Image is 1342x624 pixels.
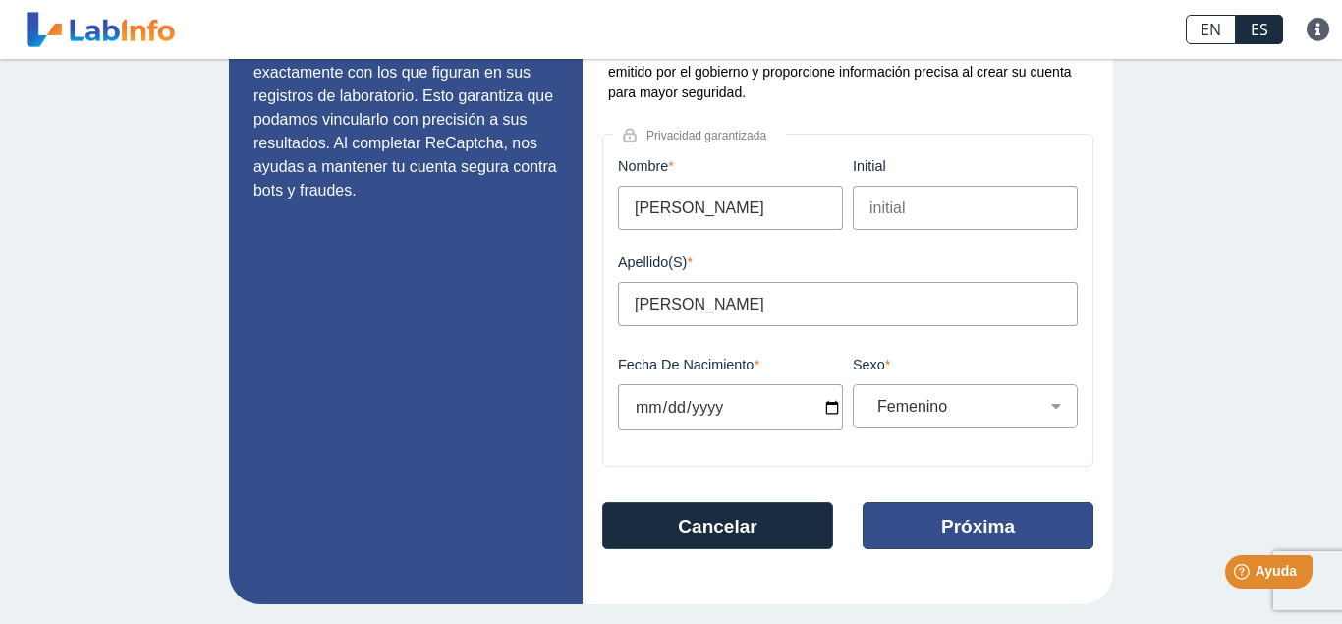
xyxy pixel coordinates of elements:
label: Nombre [618,158,843,174]
input: MM/DD/YYYY [618,384,843,430]
input: Apellido(s) [618,282,1078,326]
a: EN [1186,15,1236,44]
span: Privacidad garantizada [637,129,786,142]
label: initial [853,158,1078,174]
input: Nombre [618,186,843,230]
iframe: Help widget launcher [1167,547,1320,602]
div: Proteger su privacidad es primordial. Utilice su nombre de identificación emitido por el gobierno... [602,41,1093,103]
button: Próxima [863,502,1093,549]
label: Apellido(s) [618,255,1078,270]
label: Fecha de Nacimiento [618,357,843,372]
label: Sexo [853,357,1078,372]
button: Cancelar [602,502,833,549]
img: lock.png [623,128,637,142]
input: initial [853,186,1078,230]
p: Es esencial que el nombre y la fecha de nacimiento que ingrese aquí coincidan exactamente con los... [253,15,558,202]
a: ES [1236,15,1283,44]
